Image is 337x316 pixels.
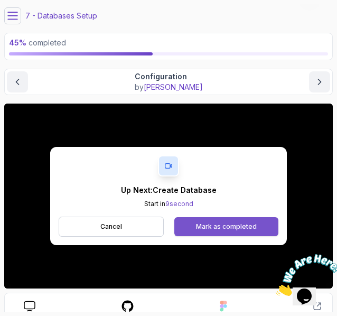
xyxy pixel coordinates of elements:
[121,200,217,208] p: Start in
[25,11,97,21] p: 7 - Databases Setup
[15,301,44,312] a: course slides
[4,4,70,46] img: Chat attention grabber
[135,82,203,92] p: by
[9,38,26,47] span: 45 %
[113,300,143,313] a: course repo
[7,71,28,92] button: previous content
[144,82,203,91] span: [PERSON_NAME]
[135,71,203,82] p: Configuration
[9,38,66,47] span: completed
[4,104,333,289] iframe: 2 - Configuration
[309,71,330,92] button: next content
[100,222,122,231] p: Cancel
[121,185,217,196] p: Up Next: Create Database
[272,250,337,300] iframe: chat widget
[59,217,164,237] button: Cancel
[196,222,257,231] div: Mark as completed
[174,217,278,236] button: Mark as completed
[4,4,8,13] span: 1
[165,200,193,208] span: 9 second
